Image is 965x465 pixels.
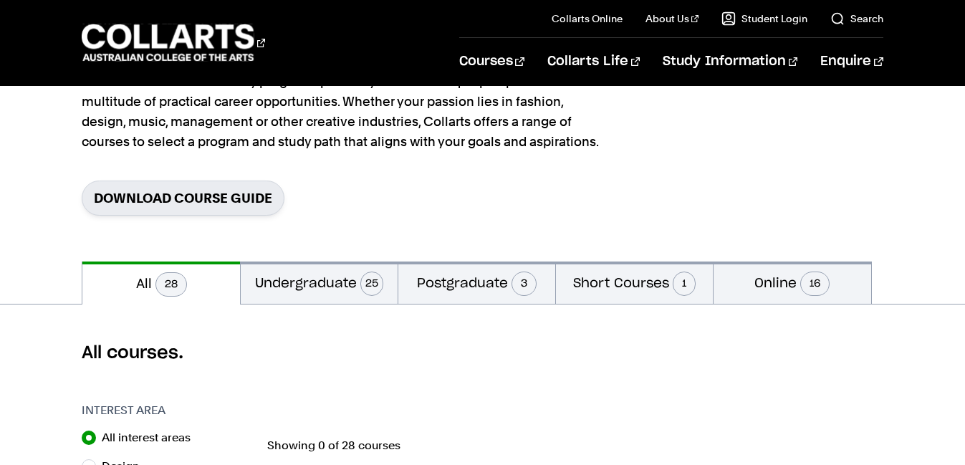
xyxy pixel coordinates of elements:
a: Study Information [663,38,797,85]
a: Search [830,11,883,26]
button: Short Courses1 [556,262,713,304]
a: About Us [645,11,698,26]
span: 1 [673,272,696,296]
p: Showing 0 of 28 courses [267,440,883,451]
button: All28 [82,262,239,305]
a: Enquire [820,38,883,85]
button: Undergraduate25 [241,262,398,304]
h3: Interest Area [82,402,253,419]
h2: All courses. [82,342,883,365]
p: Our diverse creative industry programs provide you with a unique perspective and a multitude of p... [82,72,605,152]
label: All interest areas [102,428,202,448]
div: Go to homepage [82,22,265,63]
a: Student Login [721,11,807,26]
span: 16 [800,272,830,296]
a: Courses [459,38,524,85]
span: 25 [360,272,383,296]
a: Download Course Guide [82,181,284,216]
span: 28 [155,272,187,297]
span: 3 [512,272,537,296]
button: Online16 [714,262,870,304]
a: Collarts Online [552,11,623,26]
button: Postgraduate3 [398,262,555,304]
a: Collarts Life [547,38,640,85]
